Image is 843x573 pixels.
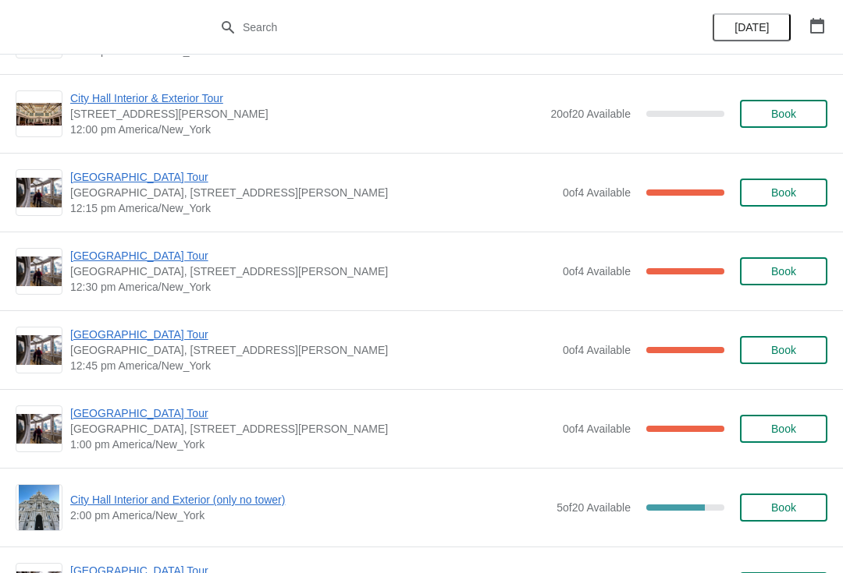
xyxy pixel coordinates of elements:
[70,405,555,421] span: [GEOGRAPHIC_DATA] Tour
[740,257,827,285] button: Book
[563,186,631,199] span: 0 of 4 Available
[557,501,631,514] span: 5 of 20 Available
[740,179,827,207] button: Book
[70,90,542,106] span: City Hall Interior & Exterior Tour
[70,421,555,437] span: [GEOGRAPHIC_DATA], [STREET_ADDRESS][PERSON_NAME]
[16,256,62,287] img: City Hall Tower Tour | City Hall Visitor Center, 1400 John F Kennedy Boulevard Suite 121, Philade...
[70,342,555,358] span: [GEOGRAPHIC_DATA], [STREET_ADDRESS][PERSON_NAME]
[563,344,631,356] span: 0 of 4 Available
[550,108,631,120] span: 20 of 20 Available
[735,21,769,34] span: [DATE]
[242,13,632,41] input: Search
[70,508,549,523] span: 2:00 pm America/New_York
[771,265,796,278] span: Book
[70,122,542,137] span: 12:00 pm America/New_York
[70,200,555,216] span: 12:15 pm America/New_York
[70,106,542,122] span: [STREET_ADDRESS][PERSON_NAME]
[740,100,827,128] button: Book
[563,265,631,278] span: 0 of 4 Available
[713,13,791,41] button: [DATE]
[16,103,62,126] img: City Hall Interior & Exterior Tour | 1400 John F Kennedy Boulevard, Suite 121, Philadelphia, PA, ...
[740,336,827,364] button: Book
[70,492,549,508] span: City Hall Interior and Exterior (only no tower)
[771,344,796,356] span: Book
[70,358,555,373] span: 12:45 pm America/New_York
[70,185,555,200] span: [GEOGRAPHIC_DATA], [STREET_ADDRESS][PERSON_NAME]
[740,493,827,522] button: Book
[771,108,796,120] span: Book
[16,178,62,208] img: City Hall Tower Tour | City Hall Visitor Center, 1400 John F Kennedy Boulevard Suite 121, Philade...
[16,414,62,444] img: City Hall Tower Tour | City Hall Visitor Center, 1400 John F Kennedy Boulevard Suite 121, Philade...
[563,423,631,435] span: 0 of 4 Available
[70,264,555,279] span: [GEOGRAPHIC_DATA], [STREET_ADDRESS][PERSON_NAME]
[19,485,60,530] img: City Hall Interior and Exterior (only no tower) | | 2:00 pm America/New_York
[70,437,555,452] span: 1:00 pm America/New_York
[771,423,796,435] span: Book
[70,248,555,264] span: [GEOGRAPHIC_DATA] Tour
[70,169,555,185] span: [GEOGRAPHIC_DATA] Tour
[16,335,62,366] img: City Hall Tower Tour | City Hall Visitor Center, 1400 John F Kennedy Boulevard Suite 121, Philade...
[740,415,827,443] button: Book
[70,279,555,295] span: 12:30 pm America/New_York
[771,501,796,514] span: Book
[771,186,796,199] span: Book
[70,327,555,342] span: [GEOGRAPHIC_DATA] Tour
